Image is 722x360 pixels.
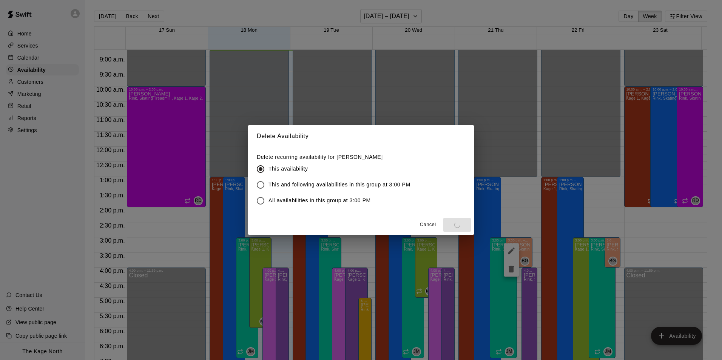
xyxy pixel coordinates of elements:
[416,219,440,231] button: Cancel
[268,197,371,205] span: All availabilities in this group at 3:00 PM
[257,153,417,161] label: Delete recurring availability for [PERSON_NAME]
[268,165,308,173] span: This availability
[268,181,410,189] span: This and following availabilities in this group at 3:00 PM
[248,125,474,147] h2: Delete Availability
